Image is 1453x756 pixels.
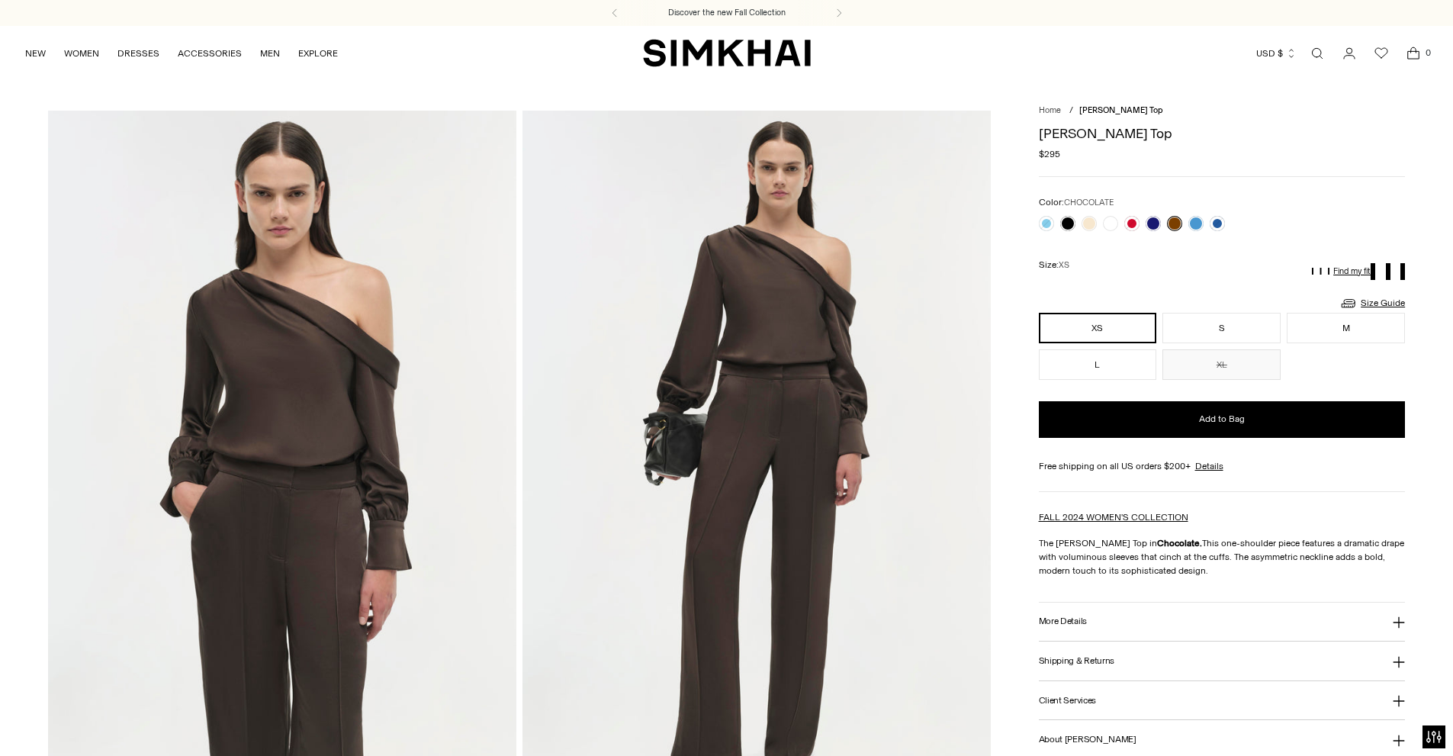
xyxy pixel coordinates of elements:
[1039,313,1157,343] button: XS
[1421,46,1435,60] span: 0
[1039,401,1406,438] button: Add to Bag
[1039,512,1188,523] a: FALL 2024 WOMEN'S COLLECTION
[1162,349,1281,380] button: XL
[668,7,786,19] a: Discover the new Fall Collection
[1039,147,1060,161] span: $295
[1039,735,1136,745] h3: About [PERSON_NAME]
[1039,195,1114,210] label: Color:
[1039,459,1406,473] div: Free shipping on all US orders $200+
[1039,696,1097,706] h3: Client Services
[298,37,338,70] a: EXPLORE
[1366,38,1397,69] a: Wishlist
[1039,681,1406,720] button: Client Services
[1069,105,1073,117] div: /
[1256,37,1297,70] button: USD $
[643,38,811,68] a: SIMKHAI
[1039,603,1406,642] button: More Details
[1339,294,1405,313] a: Size Guide
[1039,536,1406,577] p: The [PERSON_NAME] Top in This one-shoulder piece features a dramatic drape with voluminous sleeve...
[64,37,99,70] a: WOMEN
[260,37,280,70] a: MEN
[1039,349,1157,380] button: L
[1039,656,1115,666] h3: Shipping & Returns
[1039,642,1406,680] button: Shipping & Returns
[25,37,46,70] a: NEW
[1039,616,1087,626] h3: More Details
[1064,198,1114,207] span: CHOCOLATE
[1039,105,1061,115] a: Home
[1162,313,1281,343] button: S
[1302,38,1332,69] a: Open search modal
[1195,459,1223,473] a: Details
[1157,538,1202,549] strong: Chocolate.
[1039,258,1069,272] label: Size:
[178,37,242,70] a: ACCESSORIES
[1039,127,1406,140] h1: [PERSON_NAME] Top
[1334,38,1365,69] a: Go to the account page
[1287,313,1405,343] button: M
[1079,105,1163,115] span: [PERSON_NAME] Top
[1039,105,1406,117] nav: breadcrumbs
[1059,260,1069,270] span: XS
[117,37,159,70] a: DRESSES
[1398,38,1429,69] a: Open cart modal
[1199,413,1245,426] span: Add to Bag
